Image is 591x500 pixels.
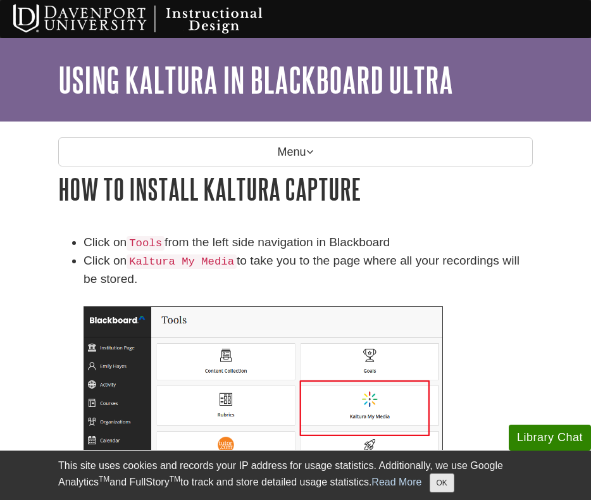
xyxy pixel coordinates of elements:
img: Davenport University Instructional Design [3,3,307,35]
a: Using Kaltura in Blackboard Ultra [58,60,453,99]
code: Tools [127,236,165,251]
a: Read More [371,477,421,487]
li: Click on from the left side navigation in Blackboard [84,234,533,252]
div: This site uses cookies and records your IP address for usage statistics. Additionally, we use Goo... [58,458,533,492]
button: Close [430,473,454,492]
sup: TM [99,475,109,484]
code: Kaltura My Media [127,254,237,269]
sup: TM [170,475,180,484]
button: Library Chat [509,425,591,451]
h1: How to Install Kaltura Capture [58,173,533,205]
p: Menu [58,137,533,166]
